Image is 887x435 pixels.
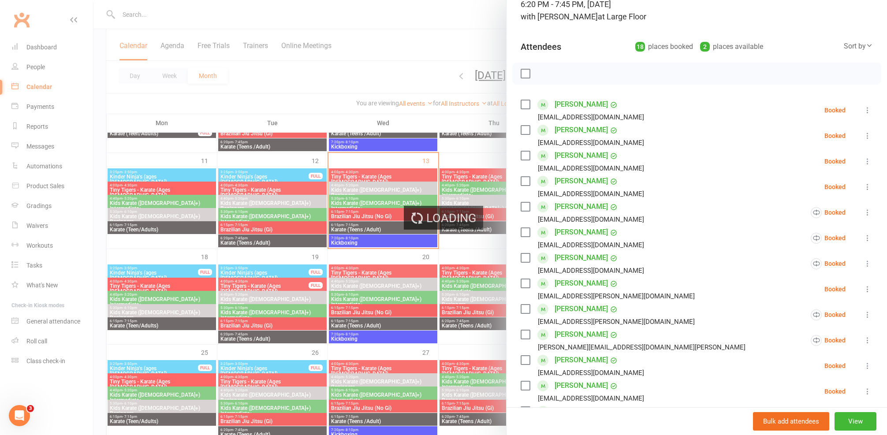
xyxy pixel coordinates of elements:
div: Booked [824,286,846,292]
div: Booked [811,258,846,269]
div: [EMAIL_ADDRESS][DOMAIN_NAME] [538,112,644,123]
div: [EMAIL_ADDRESS][PERSON_NAME][DOMAIN_NAME] [538,290,695,302]
a: [PERSON_NAME] [555,379,608,393]
div: Booked [824,107,846,113]
div: Booked [811,233,846,244]
iframe: Intercom live chat [9,405,30,426]
a: [GEOGRAPHIC_DATA] [555,404,622,418]
div: [EMAIL_ADDRESS][DOMAIN_NAME] [538,367,644,379]
a: [PERSON_NAME] [555,251,608,265]
div: [EMAIL_ADDRESS][DOMAIN_NAME] [538,163,644,174]
div: Booked [811,335,846,346]
div: [EMAIL_ADDRESS][DOMAIN_NAME] [538,393,644,404]
div: Booked [811,207,846,218]
a: [PERSON_NAME] [555,327,608,342]
span: with [PERSON_NAME] [521,12,598,21]
div: places booked [635,41,693,53]
div: [EMAIL_ADDRESS][DOMAIN_NAME] [538,188,644,200]
div: 18 [635,42,645,52]
a: [PERSON_NAME] [555,97,608,112]
a: [PERSON_NAME] [555,276,608,290]
div: Sort by [844,41,873,52]
div: [EMAIL_ADDRESS][DOMAIN_NAME] [538,239,644,251]
a: [PERSON_NAME] [555,225,608,239]
a: [PERSON_NAME] [555,123,608,137]
a: [PERSON_NAME] [555,149,608,163]
a: [PERSON_NAME] [555,200,608,214]
div: [PERSON_NAME][EMAIL_ADDRESS][DOMAIN_NAME][PERSON_NAME] [538,342,745,353]
button: View [835,412,876,431]
a: [PERSON_NAME] [555,302,608,316]
div: [EMAIL_ADDRESS][DOMAIN_NAME] [538,265,644,276]
div: [EMAIL_ADDRESS][DOMAIN_NAME] [538,137,644,149]
span: at Large Floor [598,12,646,21]
div: Booked [824,363,846,369]
div: Booked [811,309,846,320]
div: [EMAIL_ADDRESS][DOMAIN_NAME] [538,214,644,225]
div: Booked [824,158,846,164]
a: [PERSON_NAME] [555,174,608,188]
div: Booked [824,133,846,139]
div: Booked [824,184,846,190]
div: places available [700,41,763,53]
div: Attendees [521,41,561,53]
div: Booked [824,388,846,394]
a: [PERSON_NAME] [555,353,608,367]
button: Bulk add attendees [753,412,829,431]
span: 3 [27,405,34,412]
div: 2 [700,42,710,52]
div: [EMAIL_ADDRESS][PERSON_NAME][DOMAIN_NAME] [538,316,695,327]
